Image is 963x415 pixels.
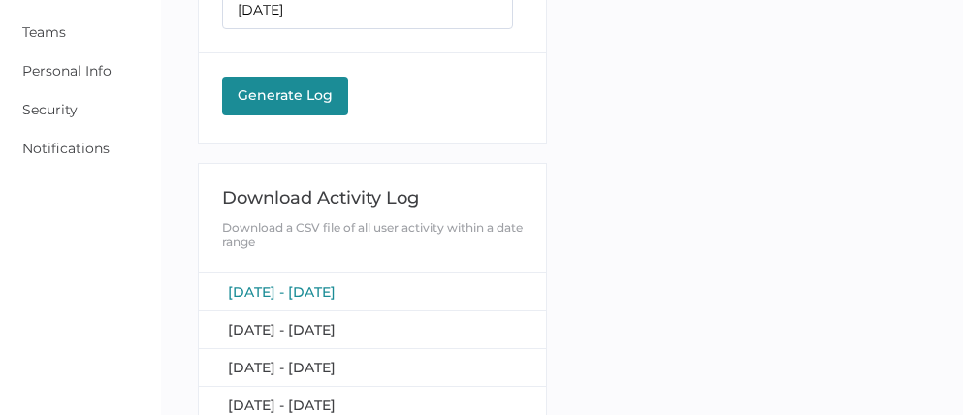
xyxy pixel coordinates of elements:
[228,397,336,414] span: [DATE] - [DATE]
[222,187,524,208] div: Download Activity Log
[22,62,112,80] a: Personal Info
[222,220,524,249] div: Download a CSV file of all user activity within a date range
[228,359,336,376] span: [DATE] - [DATE]
[232,86,338,104] div: Generate Log
[222,77,348,115] button: Generate Log
[228,283,336,301] span: [DATE] - [DATE]
[22,140,110,157] a: Notifications
[22,23,66,41] a: Teams
[228,321,336,338] span: [DATE] - [DATE]
[22,101,78,118] a: Security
